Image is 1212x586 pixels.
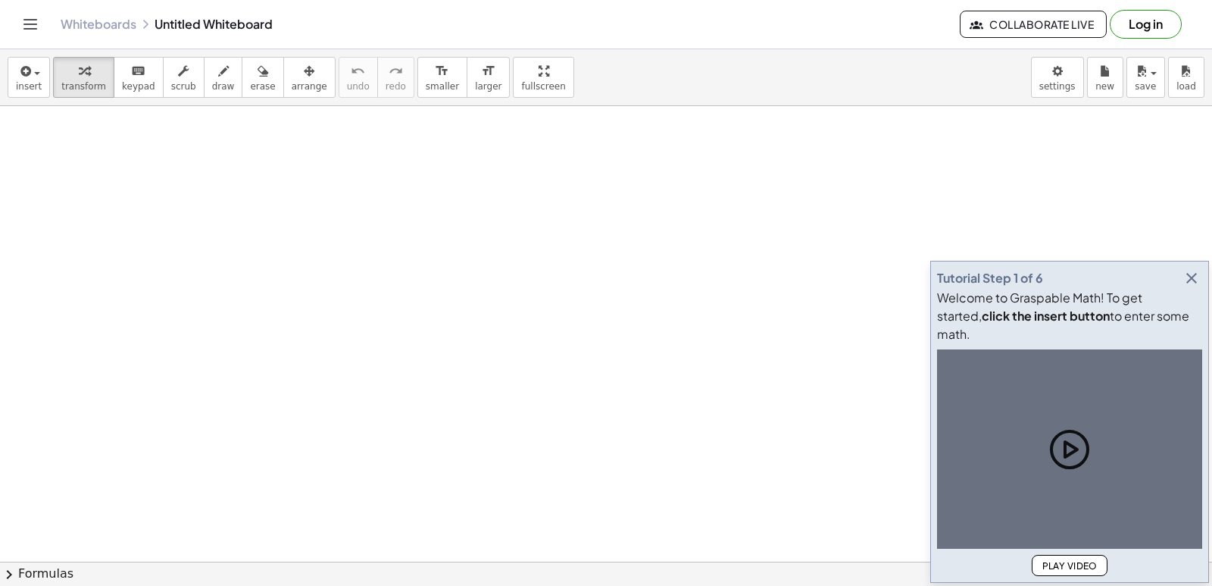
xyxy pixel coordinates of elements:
button: Toggle navigation [18,12,42,36]
div: Tutorial Step 1 of 6 [937,269,1043,287]
button: load [1168,57,1204,98]
button: format_sizesmaller [417,57,467,98]
span: draw [212,81,235,92]
span: keypad [122,81,155,92]
button: Log in [1110,10,1182,39]
span: new [1095,81,1114,92]
button: erase [242,57,283,98]
span: larger [475,81,501,92]
i: redo [389,62,403,80]
div: Welcome to Graspable Math! To get started, to enter some math. [937,289,1202,343]
i: format_size [435,62,449,80]
i: undo [351,62,365,80]
span: undo [347,81,370,92]
button: transform [53,57,114,98]
span: scrub [171,81,196,92]
button: arrange [283,57,336,98]
span: insert [16,81,42,92]
button: draw [204,57,243,98]
button: undoundo [339,57,378,98]
button: settings [1031,57,1084,98]
b: click the insert button [982,308,1110,324]
button: insert [8,57,50,98]
button: new [1087,57,1123,98]
span: erase [250,81,275,92]
button: format_sizelarger [467,57,510,98]
button: scrub [163,57,205,98]
span: arrange [292,81,327,92]
span: transform [61,81,106,92]
span: fullscreen [521,81,565,92]
button: Play Video [1032,555,1107,576]
a: Whiteboards [61,17,136,32]
button: redoredo [377,57,414,98]
span: smaller [426,81,459,92]
span: Play Video [1042,560,1098,572]
span: redo [386,81,406,92]
span: Collaborate Live [973,17,1094,31]
button: Collaborate Live [960,11,1107,38]
i: format_size [481,62,495,80]
span: settings [1039,81,1076,92]
span: load [1176,81,1196,92]
button: fullscreen [513,57,573,98]
span: save [1135,81,1156,92]
button: save [1126,57,1165,98]
button: keyboardkeypad [114,57,164,98]
i: keyboard [131,62,145,80]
